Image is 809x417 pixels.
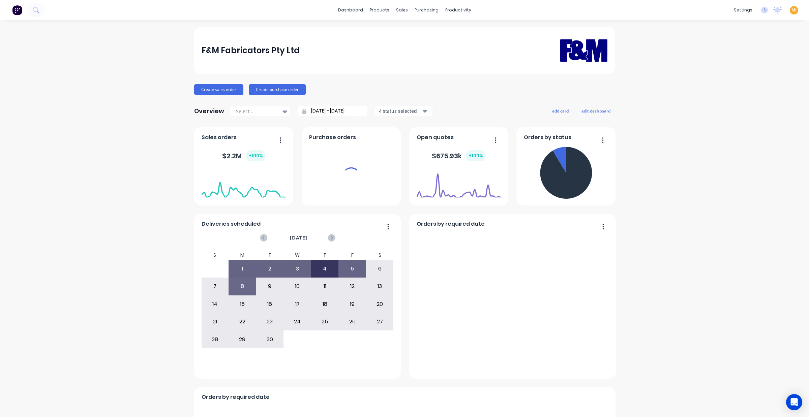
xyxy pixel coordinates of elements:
[375,106,432,116] button: 4 status selected
[311,296,338,313] div: 18
[283,250,311,260] div: W
[284,296,311,313] div: 17
[311,250,339,260] div: T
[335,5,366,15] a: dashboard
[309,133,356,141] span: Purchase orders
[284,278,311,295] div: 10
[786,394,802,410] div: Open Intercom Messenger
[366,250,394,260] div: S
[393,5,411,15] div: sales
[577,106,615,115] button: edit dashboard
[257,278,283,295] div: 9
[202,220,261,228] span: Deliveries scheduled
[229,250,256,260] div: M
[201,250,229,260] div: S
[411,5,442,15] div: purchasing
[12,5,22,15] img: Factory
[339,278,366,295] div: 12
[338,250,366,260] div: F
[202,278,229,295] div: 7
[202,133,237,141] span: Sales orders
[257,296,283,313] div: 16
[229,296,256,313] div: 15
[791,7,797,13] span: MI
[229,278,256,295] div: 8
[366,278,393,295] div: 13
[257,313,283,330] div: 23
[257,331,283,348] div: 30
[284,260,311,277] div: 3
[311,260,338,277] div: 4
[560,29,607,71] img: F&M Fabricators Pty Ltd
[194,104,224,118] div: Overview
[311,313,338,330] div: 25
[339,296,366,313] div: 19
[366,313,393,330] div: 27
[339,260,366,277] div: 5
[730,5,756,15] div: settings
[249,84,306,95] button: Create purchase order
[417,133,454,141] span: Open quotes
[194,84,243,95] button: Create sales order
[366,5,393,15] div: products
[229,260,256,277] div: 1
[379,107,421,115] div: 4 status selected
[366,260,393,277] div: 6
[229,331,256,348] div: 29
[202,331,229,348] div: 28
[256,250,284,260] div: T
[311,278,338,295] div: 11
[290,234,307,242] span: [DATE]
[442,5,475,15] div: productivity
[339,313,366,330] div: 26
[202,44,300,57] div: F&M Fabricators Pty Ltd
[548,106,573,115] button: add card
[366,296,393,313] div: 20
[202,296,229,313] div: 14
[202,313,229,330] div: 21
[202,393,270,401] span: Orders by required date
[222,150,266,161] div: $ 2.2M
[466,150,486,161] div: + 100 %
[432,150,486,161] div: $ 675.93k
[257,260,283,277] div: 2
[246,150,266,161] div: + 100 %
[524,133,571,141] span: Orders by status
[229,313,256,330] div: 22
[284,313,311,330] div: 24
